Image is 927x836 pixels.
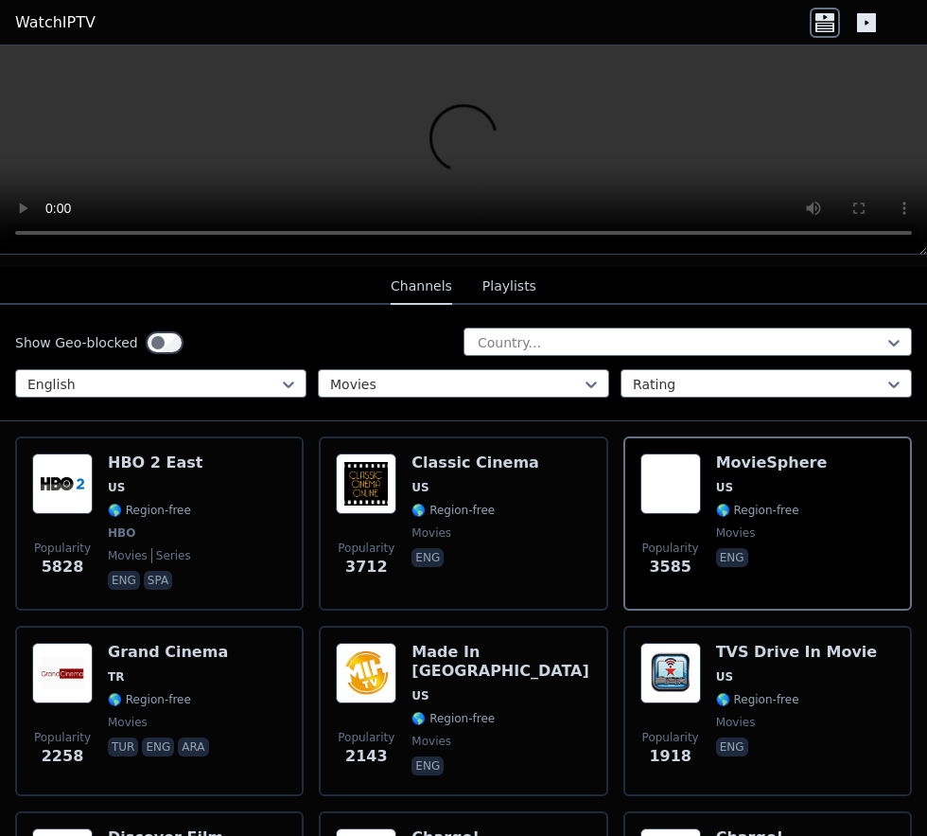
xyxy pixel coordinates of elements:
span: US [411,688,429,703]
span: US [411,480,429,495]
button: Playlists [482,269,536,305]
span: movies [108,715,148,730]
p: eng [716,548,748,567]
span: Popularity [34,730,91,745]
h6: Made In [GEOGRAPHIC_DATA] [411,643,590,681]
img: MovieSphere [640,454,701,514]
span: movies [716,525,756,541]
h6: HBO 2 East [108,454,202,472]
span: movies [108,548,148,563]
span: TR [108,669,124,685]
span: 🌎 Region-free [716,692,799,707]
p: tur [108,738,138,756]
p: eng [108,571,140,590]
span: 3585 [649,556,691,578]
span: 🌎 Region-free [108,692,191,707]
a: WatchIPTV [15,11,96,34]
h6: MovieSphere [716,454,828,472]
img: Grand Cinema [32,643,93,703]
p: eng [716,738,748,756]
span: 2258 [42,745,84,768]
span: US [716,480,733,495]
p: eng [411,756,444,775]
span: 🌎 Region-free [108,503,191,518]
label: Show Geo-blocked [15,333,138,352]
span: Popularity [642,730,699,745]
span: 🌎 Region-free [411,711,495,726]
span: 3712 [345,556,388,578]
img: HBO 2 East [32,454,93,514]
span: movies [716,715,756,730]
span: 🌎 Region-free [411,503,495,518]
p: eng [411,548,444,567]
span: Popularity [34,541,91,556]
h6: Grand Cinema [108,643,228,662]
h6: TVS Drive In Movie [716,643,878,662]
h6: Classic Cinema [411,454,539,472]
span: US [716,669,733,685]
p: spa [144,571,172,590]
span: 1918 [649,745,691,768]
span: series [151,548,191,563]
span: Popularity [642,541,699,556]
span: 2143 [345,745,388,768]
span: movies [411,525,451,541]
span: US [108,480,125,495]
span: movies [411,734,451,749]
span: HBO [108,525,135,541]
span: Popularity [338,730,394,745]
img: TVS Drive In Movie [640,643,701,703]
p: ara [178,738,208,756]
img: Made In Hollywood [336,643,396,703]
p: eng [142,738,174,756]
img: Classic Cinema [336,454,396,514]
button: Channels [391,269,452,305]
span: 5828 [42,556,84,578]
span: 🌎 Region-free [716,503,799,518]
span: Popularity [338,541,394,556]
